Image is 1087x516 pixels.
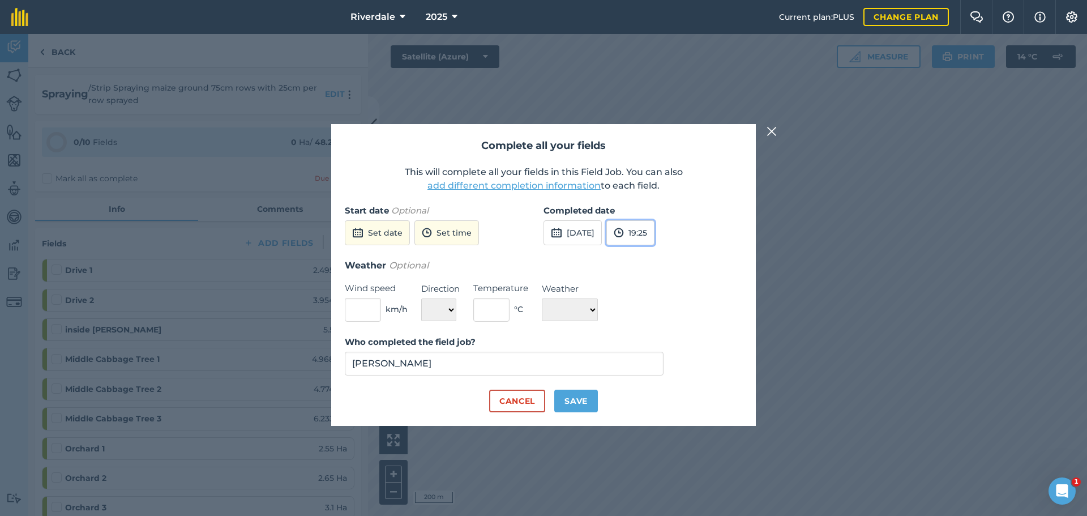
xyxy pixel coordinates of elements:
iframe: Intercom live chat [1049,477,1076,505]
button: add different completion information [427,179,601,193]
img: fieldmargin Logo [11,8,28,26]
img: A question mark icon [1002,11,1015,23]
button: Set time [414,220,479,245]
button: Cancel [489,390,545,412]
em: Optional [389,260,429,271]
label: Direction [421,282,460,296]
label: Wind speed [345,282,408,295]
strong: Start date [345,205,389,216]
em: Optional [391,205,429,216]
img: Two speech bubbles overlapping with the left bubble in the forefront [970,11,983,23]
label: Weather [542,282,598,296]
button: Save [554,390,598,412]
span: 1 [1072,477,1081,487]
img: A cog icon [1065,11,1079,23]
img: svg+xml;base64,PD94bWwgdmVyc2lvbj0iMS4wIiBlbmNvZGluZz0idXRmLTgiPz4KPCEtLSBHZW5lcmF0b3I6IEFkb2JlIE... [352,226,363,240]
img: svg+xml;base64,PD94bWwgdmVyc2lvbj0iMS4wIiBlbmNvZGluZz0idXRmLTgiPz4KPCEtLSBHZW5lcmF0b3I6IEFkb2JlIE... [422,226,432,240]
button: 19:25 [606,220,654,245]
label: Temperature [473,282,528,295]
a: Change plan [863,8,949,26]
strong: Completed date [543,205,615,216]
span: ° C [514,303,523,315]
img: svg+xml;base64,PHN2ZyB4bWxucz0iaHR0cDovL3d3dy53My5vcmcvMjAwMC9zdmciIHdpZHRoPSIxNyIgaGVpZ2h0PSIxNy... [1034,10,1046,24]
button: [DATE] [543,220,602,245]
img: svg+xml;base64,PD94bWwgdmVyc2lvbj0iMS4wIiBlbmNvZGluZz0idXRmLTgiPz4KPCEtLSBHZW5lcmF0b3I6IEFkb2JlIE... [551,226,562,240]
span: 2025 [426,10,447,24]
strong: Who completed the field job? [345,336,476,347]
span: Current plan : PLUS [779,11,854,23]
h3: Weather [345,258,742,273]
span: Riverdale [350,10,395,24]
h2: Complete all your fields [345,138,742,154]
img: svg+xml;base64,PD94bWwgdmVyc2lvbj0iMS4wIiBlbmNvZGluZz0idXRmLTgiPz4KPCEtLSBHZW5lcmF0b3I6IEFkb2JlIE... [614,226,624,240]
p: This will complete all your fields in this Field Job. You can also to each field. [345,165,742,193]
img: svg+xml;base64,PHN2ZyB4bWxucz0iaHR0cDovL3d3dy53My5vcmcvMjAwMC9zdmciIHdpZHRoPSIyMiIgaGVpZ2h0PSIzMC... [767,125,777,138]
span: km/h [386,303,408,315]
button: Set date [345,220,410,245]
